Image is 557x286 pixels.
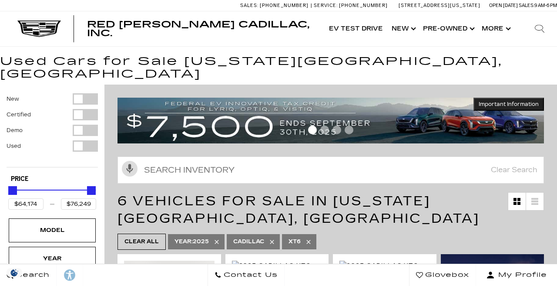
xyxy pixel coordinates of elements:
[7,126,23,135] label: Demo
[240,3,311,8] a: Sales: [PHONE_NUMBER]
[311,3,390,8] a: Service: [PHONE_NUMBER]
[479,101,539,108] span: Important Information
[476,264,557,286] button: Open user profile menu
[13,269,50,281] span: Search
[233,236,264,247] span: Cadillac
[7,110,31,119] label: Certified
[30,254,74,263] div: Year
[87,186,96,195] div: Maximum Price
[117,193,480,226] span: 6 Vehicles for Sale in [US_STATE][GEOGRAPHIC_DATA], [GEOGRAPHIC_DATA]
[477,11,513,46] button: More
[423,269,469,281] span: Glovebox
[8,186,17,195] div: Minimum Price
[9,218,96,242] div: ModelModel
[495,269,547,281] span: My Profile
[332,126,341,134] span: Go to slide 3
[339,3,388,8] span: [PHONE_NUMBER]
[534,3,557,8] span: 9 AM-6 PM
[61,198,96,210] input: Maximum
[7,95,19,103] label: New
[174,236,209,247] span: 2025
[221,269,278,281] span: Contact Us
[240,3,258,8] span: Sales:
[174,238,193,245] span: Year :
[314,3,338,8] span: Service:
[7,142,21,150] label: Used
[4,268,24,277] section: Click to Open Cookie Consent Modal
[519,3,534,8] span: Sales:
[87,19,309,38] span: Red [PERSON_NAME] Cadillac, Inc.
[345,126,353,134] span: Go to slide 4
[289,236,301,247] span: XT6
[208,264,285,286] a: Contact Us
[489,3,518,8] span: Open [DATE]
[4,268,24,277] img: Opt-Out Icon
[122,161,138,177] svg: Click to toggle on voice search
[87,20,316,37] a: Red [PERSON_NAME] Cadillac, Inc.
[419,11,477,46] a: Pre-Owned
[7,93,98,167] div: Filter by Vehicle Type
[8,183,96,210] div: Price
[232,261,322,280] img: 2025 Cadillac XT6 Sport
[308,126,317,134] span: Go to slide 1
[387,11,419,46] a: New
[409,264,476,286] a: Glovebox
[124,236,159,247] span: Clear All
[260,3,309,8] span: [PHONE_NUMBER]
[17,20,61,37] img: Cadillac Dark Logo with Cadillac White Text
[117,98,544,143] img: vrp-tax-ending-august-version
[325,11,387,46] a: EV Test Drive
[30,225,74,235] div: Model
[11,175,94,183] h5: Price
[473,98,544,111] button: Important Information
[8,198,44,210] input: Minimum
[339,261,430,280] img: 2025 Cadillac XT6 Sport
[9,247,96,270] div: YearYear
[117,157,544,184] input: Search Inventory
[399,3,480,8] a: [STREET_ADDRESS][US_STATE]
[320,126,329,134] span: Go to slide 2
